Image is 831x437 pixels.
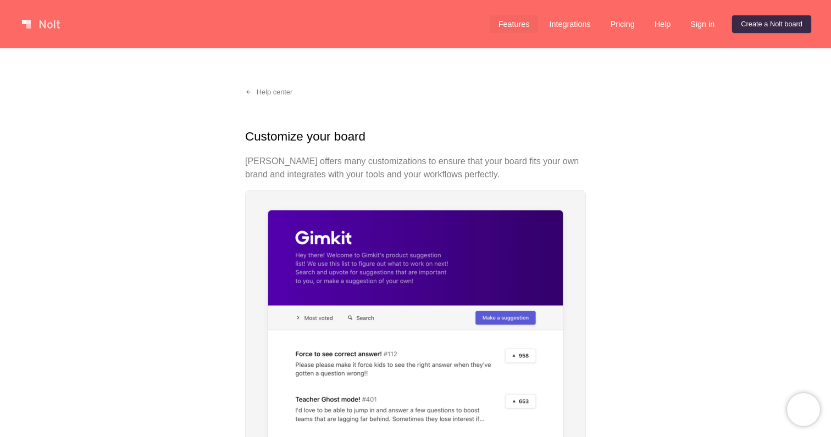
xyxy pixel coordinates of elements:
[787,393,820,426] iframe: Chatra live chat
[646,15,680,33] a: Help
[236,83,301,101] a: Help center
[602,15,644,33] a: Pricing
[245,127,586,146] h1: Customize your board
[490,15,539,33] a: Features
[732,15,811,33] a: Create a Nolt board
[682,15,723,33] a: Sign in
[245,155,586,181] p: [PERSON_NAME] offers many customizations to ensure that your board fits your own brand and integr...
[540,15,599,33] a: Integrations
